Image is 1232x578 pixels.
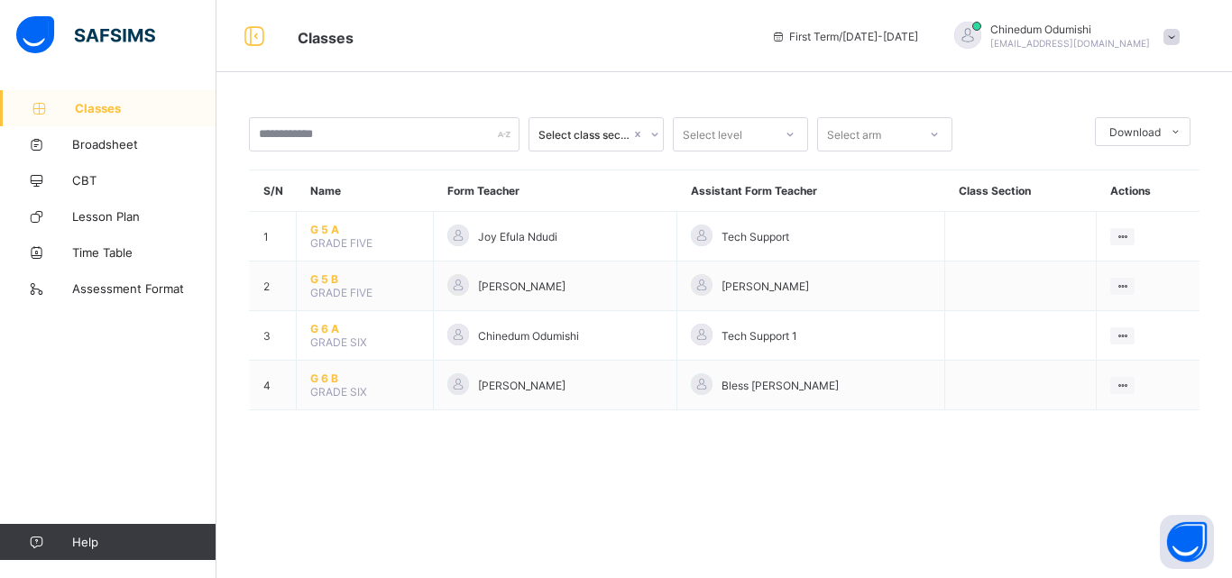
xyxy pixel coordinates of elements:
[72,281,216,296] span: Assessment Format
[298,29,354,47] span: Classes
[310,335,367,349] span: GRADE SIX
[478,379,565,392] span: [PERSON_NAME]
[771,30,918,43] span: session/term information
[722,329,797,343] span: Tech Support 1
[310,286,372,299] span: GRADE FIVE
[945,170,1097,212] th: Class Section
[72,535,216,549] span: Help
[1109,125,1161,139] span: Download
[722,280,809,293] span: [PERSON_NAME]
[297,170,434,212] th: Name
[72,137,216,151] span: Broadsheet
[310,372,419,385] span: G 6 B
[75,101,216,115] span: Classes
[683,117,742,151] div: Select level
[827,117,881,151] div: Select arm
[478,329,579,343] span: Chinedum Odumishi
[478,230,557,243] span: Joy Efula Ndudi
[16,16,155,54] img: safsims
[250,361,297,410] td: 4
[72,209,216,224] span: Lesson Plan
[1097,170,1200,212] th: Actions
[250,261,297,311] td: 2
[310,385,367,399] span: GRADE SIX
[250,212,297,261] td: 1
[936,22,1189,51] div: ChinedumOdumishi
[677,170,945,212] th: Assistant Form Teacher
[310,223,419,236] span: G 5 A
[310,236,372,250] span: GRADE FIVE
[310,272,419,286] span: G 5 B
[722,230,789,243] span: Tech Support
[990,38,1150,49] span: [EMAIL_ADDRESS][DOMAIN_NAME]
[434,170,677,212] th: Form Teacher
[72,173,216,188] span: CBT
[310,322,419,335] span: G 6 A
[990,23,1150,36] span: Chinedum Odumishi
[1160,515,1214,569] button: Open asap
[250,311,297,361] td: 3
[538,128,630,142] div: Select class section
[722,379,839,392] span: Bless [PERSON_NAME]
[478,280,565,293] span: [PERSON_NAME]
[72,245,216,260] span: Time Table
[250,170,297,212] th: S/N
